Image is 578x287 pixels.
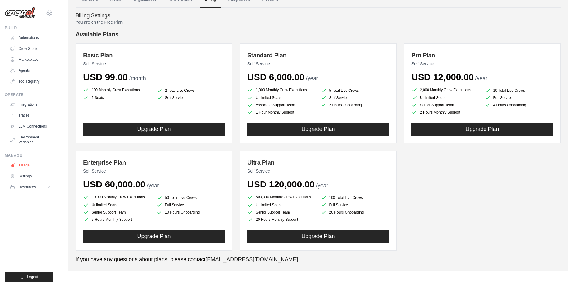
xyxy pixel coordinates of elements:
li: 1,000 Monthly Crew Executions [247,86,316,94]
h3: Enterprise Plan [83,158,225,167]
span: Resources [19,185,36,190]
p: You are on the Free Plan [76,19,561,25]
li: Self Service [321,95,389,101]
button: Upgrade Plan [247,230,389,243]
li: Full Service [485,95,553,101]
li: Full Service [321,202,389,208]
li: 10 Total Live Crews [485,87,553,94]
li: Full Service [157,202,225,208]
li: Senior Support Team [411,102,480,108]
li: Unlimited Seats [247,202,316,208]
div: Operate [5,92,53,97]
a: LLM Connections [7,121,53,131]
li: 2,000 Monthly Crew Executions [411,86,480,94]
a: [EMAIL_ADDRESS][DOMAIN_NAME] [205,256,298,262]
li: 100 Total Live Crews [321,195,389,201]
span: /year [475,75,487,81]
li: 1 Hour Monthly Support [247,109,316,115]
p: Self Service [411,61,553,67]
img: Logo [5,7,35,19]
li: 2 Hours Monthly Support [411,109,480,115]
li: 2 Total Live Crews [157,87,225,94]
span: /month [129,75,146,81]
p: Self Service [83,61,225,67]
a: Environment Variables [7,132,53,147]
li: 500,000 Monthly Crew Executions [247,193,316,201]
span: USD 60,000.00 [83,179,145,189]
a: Crew Studio [7,44,53,53]
h4: Available Plans [76,30,561,39]
a: Integrations [7,100,53,109]
span: /year [147,183,159,189]
a: Automations [7,33,53,43]
button: Logout [5,272,53,282]
li: Associate Support Team [247,102,316,108]
button: Upgrade Plan [83,123,225,136]
span: USD 6,000.00 [247,72,304,82]
li: Senior Support Team [83,209,152,215]
a: Traces [7,111,53,120]
li: 5 Seats [83,95,152,101]
button: Resources [7,182,53,192]
a: Usage [8,160,54,170]
li: 5 Hours Monthly Support [83,217,152,223]
a: Tool Registry [7,77,53,86]
span: USD 12,000.00 [411,72,474,82]
li: Self Service [157,95,225,101]
p: Self Service [247,168,389,174]
iframe: Chat Widget [548,258,578,287]
button: Upgrade Plan [83,230,225,243]
span: USD 120,000.00 [247,179,315,189]
li: 100 Monthly Crew Executions [83,86,152,94]
div: Manage [5,153,53,158]
h3: Pro Plan [411,51,553,60]
li: Unlimited Seats [247,95,316,101]
li: 50 Total Live Crews [157,195,225,201]
span: USD 99.00 [83,72,128,82]
h3: Basic Plan [83,51,225,60]
a: Settings [7,171,53,181]
li: 10 Hours Onboarding [157,209,225,215]
li: 20 Hours Monthly Support [247,217,316,223]
li: Unlimited Seats [83,202,152,208]
li: 4 Hours Onboarding [485,102,553,108]
li: 5 Total Live Crews [321,87,389,94]
a: Marketplace [7,55,53,64]
h3: Standard Plan [247,51,389,60]
span: Logout [27,275,38,279]
h3: Ultra Plan [247,158,389,167]
p: Self Service [247,61,389,67]
h4: Billing Settings [76,12,561,19]
span: /year [316,183,328,189]
li: 2 Hours Onboarding [321,102,389,108]
li: 10,000 Monthly Crew Executions [83,193,152,201]
li: Unlimited Seats [411,95,480,101]
span: /year [306,75,318,81]
li: Senior Support Team [247,209,316,215]
button: Upgrade Plan [411,123,553,136]
button: Upgrade Plan [247,123,389,136]
a: Agents [7,66,53,75]
p: Self Service [83,168,225,174]
p: If you have any questions about plans, please contact . [76,255,561,264]
div: Build [5,26,53,30]
li: 20 Hours Onboarding [321,209,389,215]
